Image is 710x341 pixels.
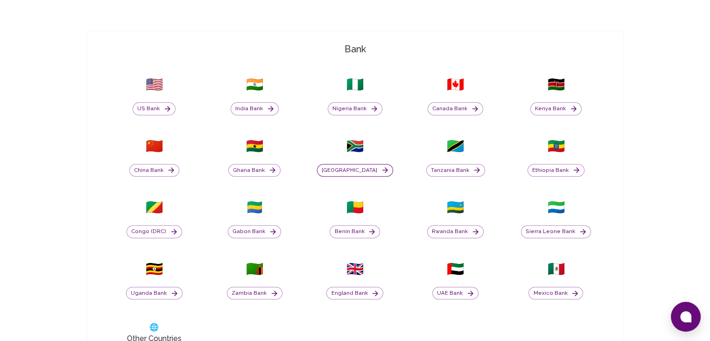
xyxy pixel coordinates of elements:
[346,138,364,155] span: 🇿🇦
[447,76,464,93] span: 🇨🇦
[346,261,364,277] span: 🇬🇧
[330,225,380,238] button: Benin Bank
[146,261,163,277] span: 🇺🇬
[547,138,564,155] span: 🇪🇹
[227,287,282,300] button: Zambia Bank
[447,199,464,216] span: 🇷🇼
[528,287,583,300] button: Mexico Bank
[91,43,619,56] h4: Bank
[228,225,281,238] button: Gabon Bank
[521,225,591,238] button: Sierra Leone Bank
[246,199,263,216] span: 🇬🇦
[547,261,564,277] span: 🇲🇽
[447,261,464,277] span: 🇦🇪
[231,102,279,115] button: India Bank
[671,302,701,332] button: Open chat window
[326,287,383,300] button: England Bank
[133,102,176,115] button: US Bank
[149,322,159,333] span: 🌐
[146,76,163,93] span: 🇺🇸
[346,199,364,216] span: 🇧🇯
[246,138,263,155] span: 🇬🇭
[228,164,281,177] button: Ghana Bank
[346,76,364,93] span: 🇳🇬
[530,102,582,115] button: Kenya Bank
[246,261,263,277] span: 🇿🇲
[127,225,182,238] button: Congo (DRC)
[317,164,393,177] button: [GEOGRAPHIC_DATA]
[126,287,183,300] button: Uganda Bank
[432,287,478,300] button: UAE Bank
[328,102,382,115] button: Nigeria Bank
[447,138,464,155] span: 🇹🇿
[129,164,179,177] button: China Bank
[426,164,485,177] button: Tanzania Bank
[428,102,483,115] button: Canada Bank
[527,164,584,177] button: Ethiopia Bank
[547,199,564,216] span: 🇸🇱
[246,76,263,93] span: 🇮🇳
[146,199,163,216] span: 🇨🇬
[146,138,163,155] span: 🇨🇳
[427,225,484,238] button: Rwanda Bank
[547,76,564,93] span: 🇰🇪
